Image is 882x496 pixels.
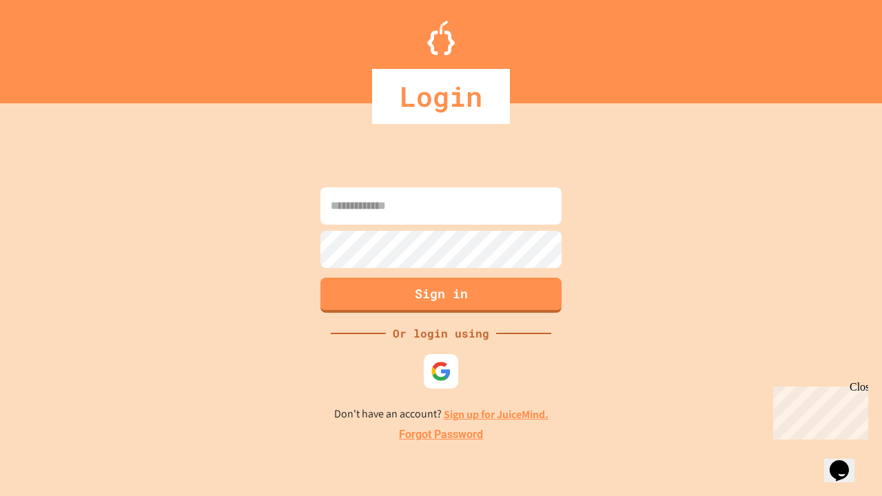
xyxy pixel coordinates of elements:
a: Forgot Password [399,426,483,443]
img: Logo.svg [427,21,455,55]
iframe: chat widget [768,381,868,440]
div: Login [372,69,510,124]
button: Sign in [320,278,562,313]
p: Don't have an account? [334,406,548,423]
div: Or login using [386,325,496,342]
iframe: chat widget [824,441,868,482]
img: google-icon.svg [431,361,451,382]
a: Sign up for JuiceMind. [444,407,548,422]
div: Chat with us now!Close [6,6,95,87]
